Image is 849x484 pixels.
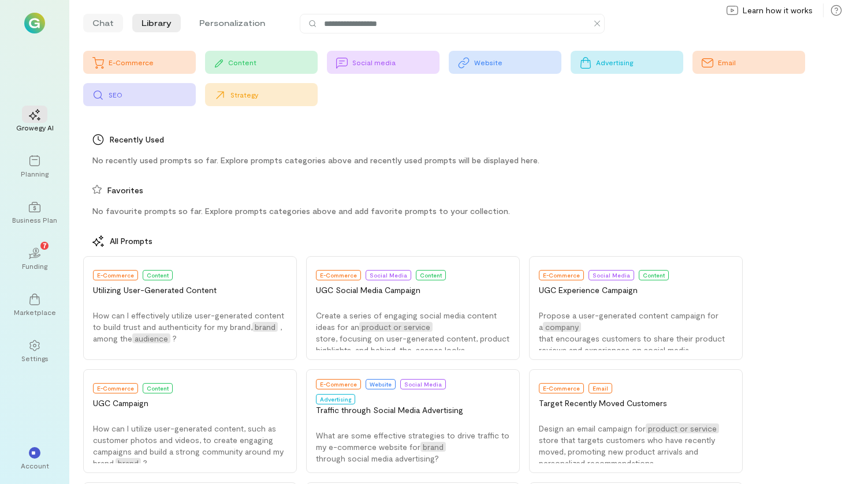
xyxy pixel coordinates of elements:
span: All Prompts [110,235,152,247]
span: product or service [359,322,433,332]
div: Website [474,58,561,67]
li: Library [132,14,181,32]
span: E-Commerce [320,381,357,388]
div: Advertising [596,58,683,67]
span: 7 [43,240,47,250]
button: E-CommerceEmailTarget Recently Moved CustomersDesign an email campaign forproduct or servicestore... [529,369,743,473]
span: Email [593,385,608,392]
div: Business Plan [12,215,57,224]
div: Settings [21,354,49,363]
span: product or service [646,423,719,433]
span: store that targets customers who have recently moved, promoting new product arrivals and personal... [539,435,715,468]
span: Learn how it works [743,5,813,16]
span: that encourages customers to share their product reviews and experiences on social media. [539,333,725,355]
span: Propose a user-generated content campaign for a [539,310,718,332]
button: E-CommerceContentUtilizing User-Generated ContentHow can I effectively utilize user-generated con... [83,256,297,360]
span: How can I effectively utilize user-generated content to build trust and authenticity for my brand, [93,310,284,332]
span: Favorites [107,185,143,196]
span: Traffic through Social Media Advertising [316,405,463,415]
span: How can I utilize user-generated content, such as customer photos and videos, to create engaging ... [93,423,284,468]
div: Account [21,461,49,470]
div: Planning [21,169,49,178]
span: E-Commerce [543,272,580,279]
span: Content [420,272,442,279]
span: Content [147,272,169,279]
a: Marketplace [14,284,55,326]
button: E-CommerceSocial MediaContentUGC Experience CampaignPropose a user-generated content campaign for... [529,256,743,360]
span: Social Media [370,272,407,279]
span: No recently used prompts so far. Explore prompts categories above and recently used prompts will ... [92,155,539,165]
span: through social media advertising? [316,453,439,463]
span: ? [173,333,177,343]
div: Email [718,58,805,67]
div: Marketplace [14,307,56,317]
span: E-Commerce [543,385,580,392]
span: Design an email campaign for [539,423,646,433]
div: Content [228,58,318,67]
span: Content [147,385,169,392]
span: among the [93,333,132,343]
a: Growegy AI [14,100,55,141]
span: Target Recently Moved Customers [539,398,667,408]
a: Funding [14,238,55,280]
span: Create a series of engaging social media content ideas for an [316,310,497,332]
span: What are some effective strategies to drive traffic to my e-commerce website for [316,430,509,452]
div: SEO [109,90,196,99]
span: UGC Campaign [93,398,148,408]
span: Recently Used [110,134,164,145]
div: Growegy AI [16,123,54,132]
button: E-CommerceWebsiteSocial MediaAdvertisingTraffic through Social Media AdvertisingWhat are some eff... [306,369,520,473]
span: store, focusing on user-generated content, product highlights, and behind-the-scenes looks. [316,333,509,355]
span: No favourite prompts so far. Explore prompts categories above and add favorite prompts to your co... [92,206,510,216]
span: brand [252,322,278,332]
span: E-Commerce [97,272,134,279]
span: E-Commerce [320,272,357,279]
a: Business Plan [14,192,55,234]
span: E-Commerce [97,385,134,392]
span: Website [370,381,392,388]
span: company [543,322,581,332]
span: Social Media [593,272,630,279]
span: UGC Experience Campaign [539,285,638,295]
div: E-Commerce [109,58,196,67]
a: Planning [14,146,55,187]
div: Social media [352,58,440,67]
a: Settings [14,331,55,372]
div: Strategy [230,90,318,99]
li: Chat [83,14,123,32]
span: Content [643,272,665,279]
button: E-CommerceContentUGC CampaignHow can I utilize user-generated content, such as customer photos an... [83,369,297,473]
span: Advertising [320,396,351,403]
button: E-CommerceSocial MediaContentUGC Social Media CampaignCreate a series of engaging social media co... [306,256,520,360]
span: Social Media [404,381,442,388]
li: Personalization [190,14,274,32]
span: brand [116,458,141,468]
span: , [280,322,282,332]
span: Utilizing User-Generated Content [93,285,217,295]
span: brand [420,442,446,452]
div: Funding [22,261,47,271]
span: UGC Social Media Campaign [316,285,420,295]
span: ? [143,458,147,468]
span: audience [132,333,170,343]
